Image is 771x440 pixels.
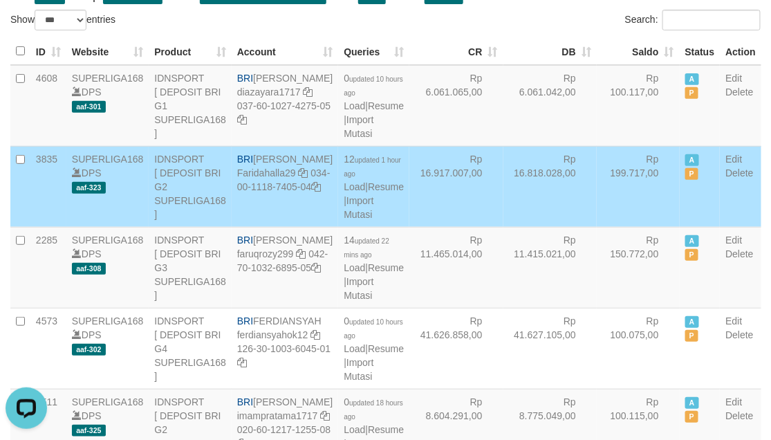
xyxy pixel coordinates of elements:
[725,167,753,178] a: Delete
[237,114,247,125] a: Copy 037601027427505 to clipboard
[344,315,404,382] span: | |
[503,308,597,389] td: Rp 41.627.105,00
[237,396,253,407] span: BRI
[6,6,47,47] button: Open LiveChat chat widget
[344,181,365,192] a: Load
[344,73,403,98] span: 0
[685,411,699,423] span: Paused
[338,38,409,65] th: Queries: activate to sort column ascending
[344,315,403,340] span: 0
[237,329,308,340] a: ferdiansyahok12
[237,248,294,259] a: faruqrozy299
[368,343,404,354] a: Resume
[149,38,232,65] th: Product: activate to sort column ascending
[344,396,403,421] span: 0
[344,154,401,178] span: 12
[232,308,338,389] td: FERDIANSYAH 126-30-1003-6045-01
[685,330,699,342] span: Paused
[725,73,742,84] a: Edit
[30,308,66,389] td: 4573
[30,227,66,308] td: 2285
[30,65,66,147] td: 4608
[685,73,699,85] span: Active
[344,154,404,220] span: | |
[237,73,253,84] span: BRI
[344,73,404,139] span: | |
[344,399,403,421] span: updated 18 hours ago
[344,235,389,259] span: 14
[297,248,306,259] a: Copy faruqrozy299 to clipboard
[72,154,144,165] a: SUPERLIGA168
[149,308,232,389] td: IDNSPORT [ DEPOSIT BRI G4 SUPERLIGA168 ]
[344,276,373,301] a: Import Mutasi
[503,38,597,65] th: DB: activate to sort column ascending
[344,75,403,97] span: updated 10 hours ago
[344,100,365,111] a: Load
[344,424,365,435] a: Load
[10,10,115,30] label: Show entries
[66,65,149,147] td: DPS
[409,146,503,227] td: Rp 16.917.007,00
[72,344,106,356] span: aaf-302
[680,38,721,65] th: Status
[597,146,680,227] td: Rp 199.717,00
[237,167,296,178] a: Faridahalla29
[30,38,66,65] th: ID: activate to sort column ascending
[72,235,144,246] a: SUPERLIGA168
[685,87,699,99] span: Paused
[344,318,403,340] span: updated 10 hours ago
[725,396,742,407] a: Edit
[232,65,338,147] td: [PERSON_NAME] 037-60-1027-4275-05
[237,315,253,327] span: BRI
[344,195,373,220] a: Import Mutasi
[237,410,318,421] a: imampratama1717
[72,182,106,194] span: aaf-323
[344,343,365,354] a: Load
[685,316,699,328] span: Active
[299,167,308,178] a: Copy Faridahalla29 to clipboard
[321,410,331,421] a: Copy imampratama1717 to clipboard
[311,262,321,273] a: Copy 042701032689505 to clipboard
[503,227,597,308] td: Rp 11.415.021,00
[368,262,404,273] a: Resume
[409,227,503,308] td: Rp 11.465.014,00
[237,357,247,368] a: Copy 126301003604501 to clipboard
[35,10,86,30] select: Showentries
[725,154,742,165] a: Edit
[237,86,301,98] a: diazayara1717
[72,73,144,84] a: SUPERLIGA168
[304,86,313,98] a: Copy diazayara1717 to clipboard
[597,308,680,389] td: Rp 100.075,00
[149,146,232,227] td: IDNSPORT [ DEPOSIT BRI G2 SUPERLIGA168 ]
[725,86,753,98] a: Delete
[625,10,761,30] label: Search:
[725,329,753,340] a: Delete
[66,146,149,227] td: DPS
[368,181,404,192] a: Resume
[149,227,232,308] td: IDNSPORT [ DEPOSIT BRI G3 SUPERLIGA168 ]
[344,357,373,382] a: Import Mutasi
[720,38,761,65] th: Action
[232,38,338,65] th: Account: activate to sort column ascending
[725,235,742,246] a: Edit
[368,100,404,111] a: Resume
[685,397,699,409] span: Active
[685,249,699,261] span: Paused
[503,146,597,227] td: Rp 16.818.028,00
[72,315,144,327] a: SUPERLIGA168
[344,262,365,273] a: Load
[725,248,753,259] a: Delete
[344,156,401,178] span: updated 1 hour ago
[597,65,680,147] td: Rp 100.117,00
[344,114,373,139] a: Import Mutasi
[409,308,503,389] td: Rp 41.626.858,00
[72,263,106,275] span: aaf-308
[30,146,66,227] td: 3835
[311,329,321,340] a: Copy ferdiansyahok12 to clipboard
[344,237,389,259] span: updated 22 mins ago
[368,424,404,435] a: Resume
[232,146,338,227] td: [PERSON_NAME] 034-00-1118-7405-04
[685,235,699,247] span: Active
[725,315,742,327] a: Edit
[685,154,699,166] span: Active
